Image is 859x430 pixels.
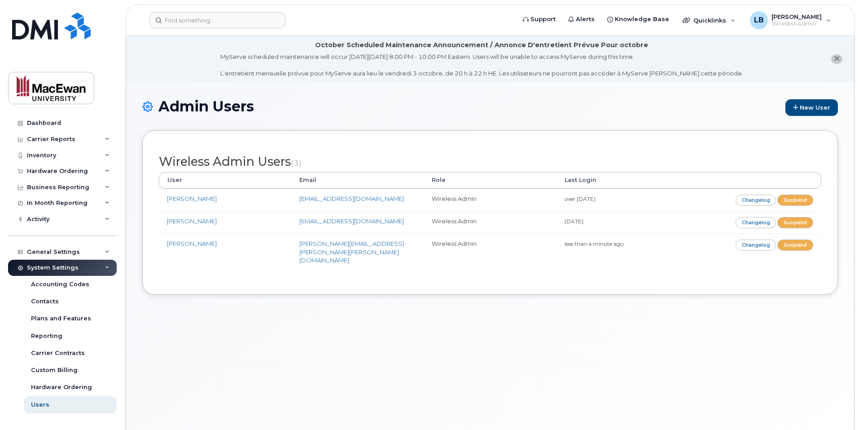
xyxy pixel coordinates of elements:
[159,172,291,188] th: User
[557,172,689,188] th: Last Login
[159,155,821,168] h2: Wireless Admin Users
[785,99,838,116] a: New User
[777,195,813,206] a: Suspend
[315,40,648,50] div: October Scheduled Maintenance Announcement / Annonce D'entretient Prévue Pour octobre
[736,217,776,228] a: Changelog
[777,239,813,251] a: Suspend
[831,54,842,64] button: close notification
[424,211,556,234] td: Wireless Admin
[291,172,424,188] th: Email
[291,158,302,168] small: (3)
[299,217,404,225] a: [EMAIL_ADDRESS][DOMAIN_NAME]
[565,195,596,202] small: over [DATE]
[142,98,838,116] h1: Admin Users
[220,53,743,78] div: MyServe scheduled maintenance will occur [DATE][DATE] 8:00 PM - 10:00 PM Eastern. Users will be u...
[424,189,556,211] td: Wireless Admin
[424,172,556,188] th: Role
[299,195,404,202] a: [EMAIL_ADDRESS][DOMAIN_NAME]
[167,195,217,202] a: [PERSON_NAME]
[736,239,776,251] a: Changelog
[167,217,217,225] a: [PERSON_NAME]
[736,195,776,206] a: Changelog
[565,240,623,247] small: less than a minute ago
[167,240,217,247] a: [PERSON_NAME]
[777,217,813,228] a: Suspend
[565,218,583,225] small: [DATE]
[424,234,556,270] td: Wireless Admin
[299,240,404,264] a: [PERSON_NAME][EMAIL_ADDRESS][PERSON_NAME][PERSON_NAME][DOMAIN_NAME]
